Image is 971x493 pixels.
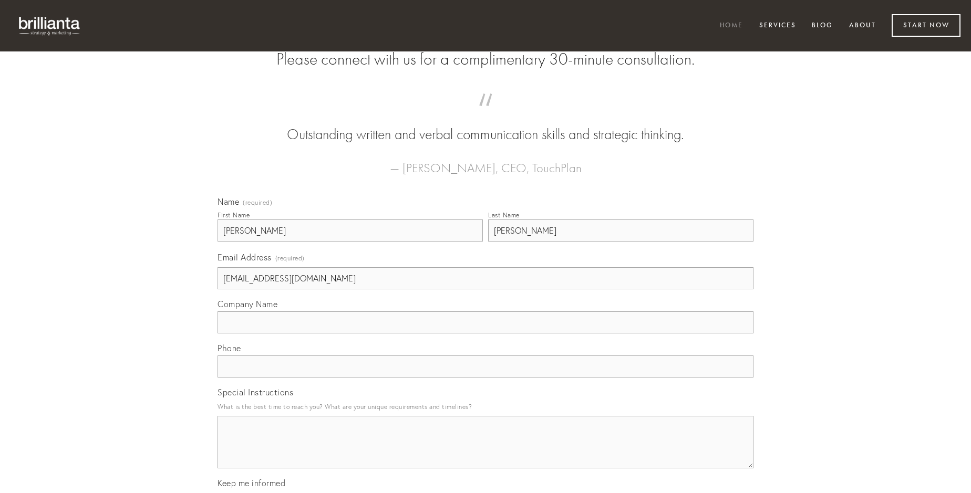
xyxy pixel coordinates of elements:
[234,104,737,145] blockquote: Outstanding written and verbal communication skills and strategic thinking.
[218,400,753,414] p: What is the best time to reach you? What are your unique requirements and timelines?
[275,251,305,265] span: (required)
[218,299,277,309] span: Company Name
[752,17,803,35] a: Services
[805,17,840,35] a: Blog
[243,200,272,206] span: (required)
[234,104,737,124] span: “
[713,17,750,35] a: Home
[218,49,753,69] h2: Please connect with us for a complimentary 30-minute consultation.
[218,252,272,263] span: Email Address
[218,196,239,207] span: Name
[218,211,250,219] div: First Name
[218,478,285,488] span: Keep me informed
[842,17,883,35] a: About
[892,14,960,37] a: Start Now
[218,343,241,353] span: Phone
[218,387,293,397] span: Special Instructions
[234,145,737,179] figcaption: — [PERSON_NAME], CEO, TouchPlan
[11,11,89,41] img: brillianta - research, strategy, marketing
[488,211,520,219] div: Last Name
